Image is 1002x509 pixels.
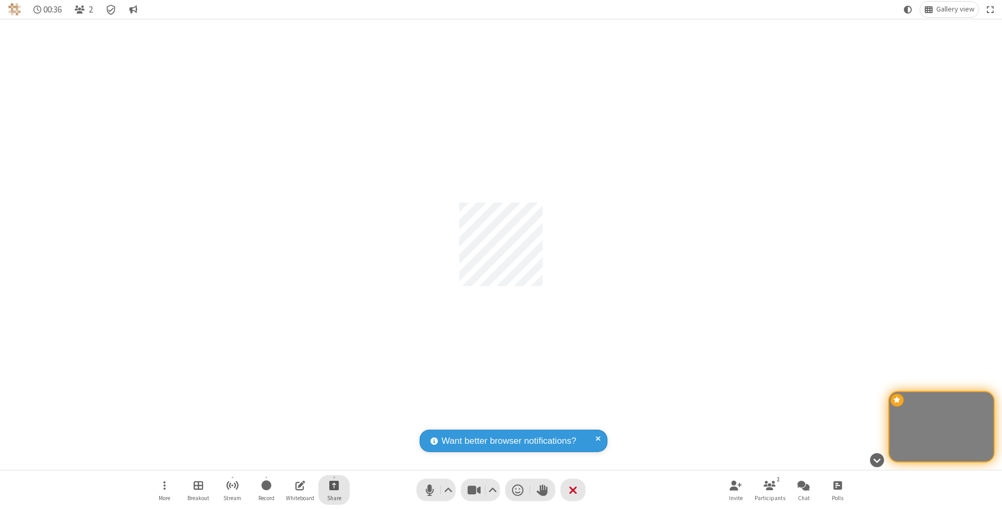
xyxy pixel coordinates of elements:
[822,475,853,505] button: Open poll
[720,475,751,505] button: Invite participants (⌘+Shift+I)
[729,495,743,501] span: Invite
[250,475,282,505] button: Start recording
[920,2,979,17] button: Change layout
[442,479,456,501] button: Audio settings
[89,5,93,15] span: 2
[798,495,810,501] span: Chat
[43,5,62,15] span: 00:36
[983,2,998,17] button: Fullscreen
[327,495,341,501] span: Share
[318,475,350,505] button: Start sharing
[486,479,500,501] button: Video setting
[754,475,785,505] button: Open participant list
[125,2,141,17] button: Conversation
[530,479,555,501] button: Raise hand
[755,495,785,501] span: Participants
[223,495,241,501] span: Stream
[29,2,66,17] div: Timer
[70,2,97,17] button: Open participant list
[258,495,275,501] span: Record
[774,475,783,484] div: 2
[442,434,576,448] span: Want better browser notifications?
[788,475,819,505] button: Open chat
[866,447,888,472] button: Hide
[461,479,500,501] button: Stop video (⌘+Shift+V)
[159,495,170,501] span: More
[187,495,209,501] span: Breakout
[183,475,214,505] button: Manage Breakout Rooms
[416,479,456,501] button: Mute (⌘+Shift+A)
[936,5,974,14] span: Gallery view
[505,479,530,501] button: Send a reaction
[560,479,586,501] button: End or leave meeting
[149,475,180,505] button: Open menu
[284,475,316,505] button: Open shared whiteboard
[217,475,248,505] button: Start streaming
[832,495,843,501] span: Polls
[286,495,314,501] span: Whiteboard
[8,3,21,16] img: QA Selenium DO NOT DELETE OR CHANGE
[101,2,121,17] div: Meeting details Encryption enabled
[900,2,916,17] button: Using system theme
